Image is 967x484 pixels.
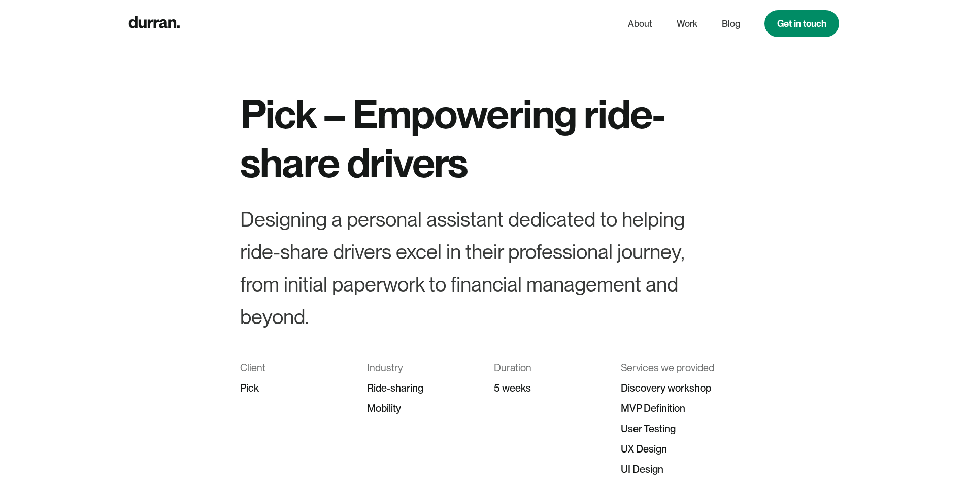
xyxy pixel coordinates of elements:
a: Work [677,14,697,34]
div: User Testing [621,418,727,439]
div: UX Design [621,439,727,459]
h1: Pick – Empowering ride-share drivers [240,89,727,187]
div: Ride-sharing [367,378,474,398]
a: About [628,14,652,34]
a: Blog [722,14,740,34]
div: Mobility [367,398,474,418]
div: Duration [494,358,601,378]
a: Get in touch [764,10,839,37]
div: 5 weeks [494,378,601,398]
div: MVP Definition [621,398,727,418]
div: UI Design [621,459,727,479]
div: Services we provided [621,358,727,378]
div: Client [240,358,347,378]
div: Designing a personal assistant dedicated to helping ride-share drivers excel in their professiona... [240,203,727,333]
div: Discovery workshop [621,378,727,398]
div: Industry [367,358,474,378]
div: Pick [240,378,347,398]
a: home [128,14,180,34]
